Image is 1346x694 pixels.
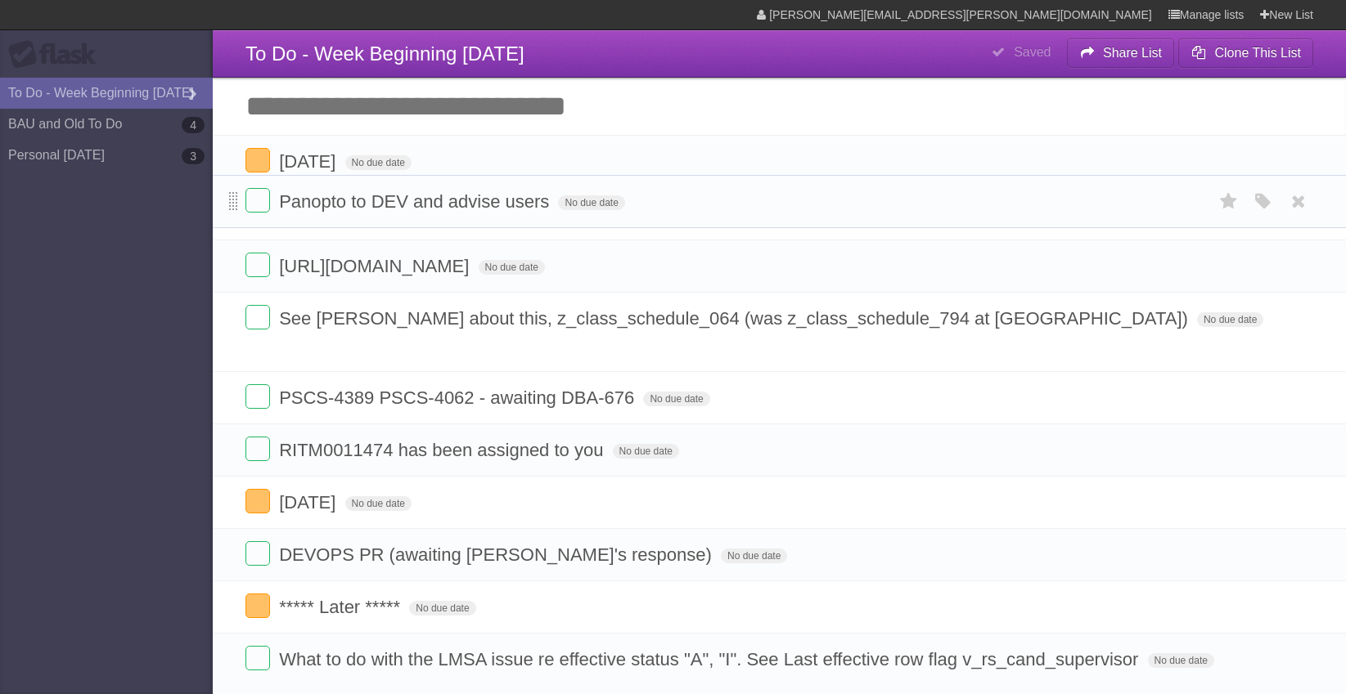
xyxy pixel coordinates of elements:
button: Clone This List [1178,38,1313,68]
b: Saved [1014,45,1051,59]
span: [DATE] [279,151,340,172]
span: [DATE] [279,492,340,513]
span: No due date [345,155,412,170]
span: No due date [409,601,475,616]
span: PSCS-4389 PSCS-4062 - awaiting DBA-676 [279,387,638,408]
span: No due date [1197,312,1263,327]
span: No due date [721,548,787,563]
div: Flask [8,40,106,69]
b: 3 [182,148,205,164]
span: What to do with the LMSA issue re effective status "A", "I". See Last effective row flag v_rs_can... [279,649,1142,669]
button: Share List [1067,38,1175,68]
span: No due date [613,444,679,459]
b: 4 [182,117,205,133]
label: Done [245,593,270,618]
label: Done [245,541,270,566]
label: Done [245,384,270,409]
span: No due date [643,392,709,406]
label: Done [245,437,270,461]
label: Done [245,148,270,172]
span: Panopto to DEV and advise users [279,191,553,212]
span: No due date [345,496,412,511]
span: See [PERSON_NAME] about this, z_class_schedule_064 (was z_class_schedule_794 at [GEOGRAPHIC_DATA]) [279,308,1192,329]
label: Done [245,188,270,213]
label: Done [245,305,270,329]
b: Clone This List [1214,46,1301,60]
span: No due date [479,260,545,275]
span: No due date [558,195,624,210]
span: To Do - Week Beginning [DATE] [245,43,524,65]
span: RITM0011474 has been assigned to you [279,440,607,460]
b: Share List [1103,46,1162,60]
span: No due date [1148,653,1214,668]
label: Done [245,253,270,277]
label: Done [245,489,270,513]
label: Star task [1213,188,1245,215]
span: DEVOPS PR (awaiting [PERSON_NAME]'s response) [279,544,716,565]
span: [URL][DOMAIN_NAME] [279,256,473,276]
label: Done [245,646,270,670]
